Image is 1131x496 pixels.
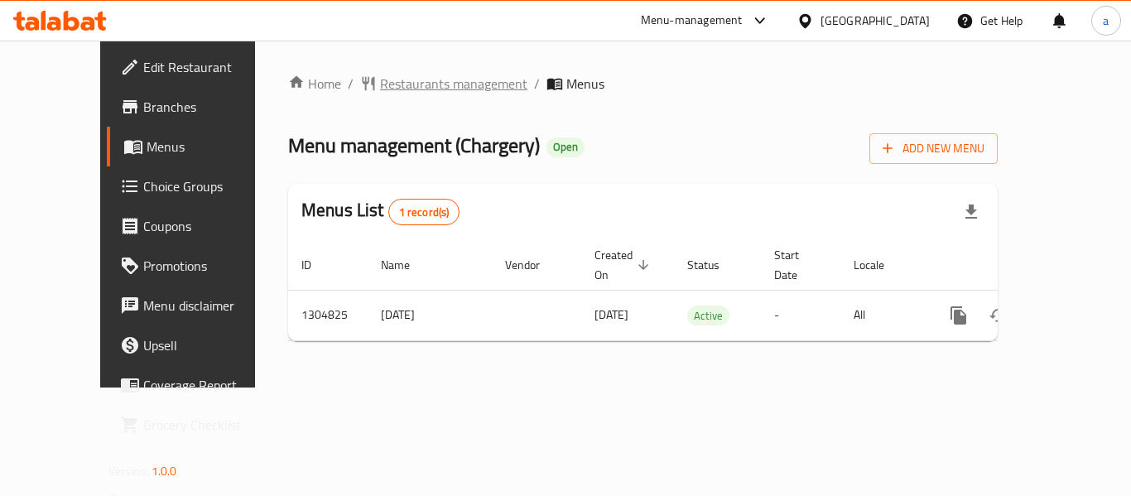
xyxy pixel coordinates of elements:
[951,192,991,232] div: Export file
[288,74,341,94] a: Home
[381,255,431,275] span: Name
[380,74,527,94] span: Restaurants management
[594,304,628,325] span: [DATE]
[288,240,1111,341] table: enhanced table
[840,290,926,340] td: All
[147,137,276,157] span: Menus
[143,57,276,77] span: Edit Restaurant
[821,12,930,30] div: [GEOGRAPHIC_DATA]
[107,87,289,127] a: Branches
[505,255,561,275] span: Vendor
[108,460,149,482] span: Version:
[546,140,585,154] span: Open
[368,290,492,340] td: [DATE]
[143,375,276,395] span: Coverage Report
[360,74,527,94] a: Restaurants management
[107,365,289,405] a: Coverage Report
[107,47,289,87] a: Edit Restaurant
[854,255,906,275] span: Locale
[152,460,177,482] span: 1.0.0
[348,74,354,94] li: /
[143,97,276,117] span: Branches
[389,205,460,220] span: 1 record(s)
[641,11,743,31] div: Menu-management
[1103,12,1109,30] span: a
[687,255,741,275] span: Status
[107,325,289,365] a: Upsell
[546,137,585,157] div: Open
[107,206,289,246] a: Coupons
[143,296,276,315] span: Menu disclaimer
[687,306,729,325] span: Active
[288,74,998,94] nav: breadcrumb
[534,74,540,94] li: /
[979,296,1018,335] button: Change Status
[143,216,276,236] span: Coupons
[566,74,604,94] span: Menus
[301,198,460,225] h2: Menus List
[774,245,821,285] span: Start Date
[926,240,1111,291] th: Actions
[869,133,998,164] button: Add New Menu
[388,199,460,225] div: Total records count
[107,405,289,445] a: Grocery Checklist
[761,290,840,340] td: -
[107,166,289,206] a: Choice Groups
[143,256,276,276] span: Promotions
[939,296,979,335] button: more
[883,138,984,159] span: Add New Menu
[143,415,276,435] span: Grocery Checklist
[143,176,276,196] span: Choice Groups
[143,335,276,355] span: Upsell
[107,286,289,325] a: Menu disclaimer
[288,127,540,164] span: Menu management ( Chargery )
[107,127,289,166] a: Menus
[594,245,654,285] span: Created On
[107,246,289,286] a: Promotions
[301,255,333,275] span: ID
[288,290,368,340] td: 1304825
